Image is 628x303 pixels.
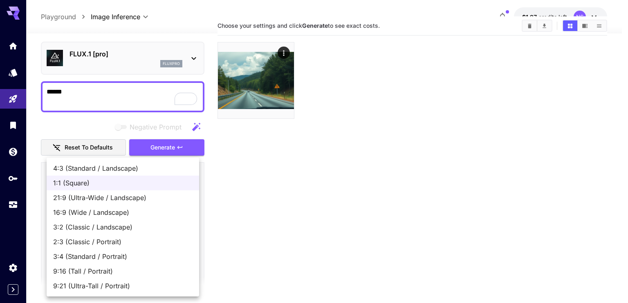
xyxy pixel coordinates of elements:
span: 3:4 (Standard / Portrait) [53,252,193,261]
span: 4:3 (Standard / Landscape) [53,163,193,173]
span: 21:9 (Ultra-Wide / Landscape) [53,193,193,203]
span: 9:16 (Tall / Portrait) [53,266,193,276]
span: 2:3 (Classic / Portrait) [53,237,193,247]
span: 16:9 (Wide / Landscape) [53,207,193,217]
span: 3:2 (Classic / Landscape) [53,222,193,232]
span: 1:1 (Square) [53,178,193,188]
span: 9:21 (Ultra-Tall / Portrait) [53,281,193,291]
